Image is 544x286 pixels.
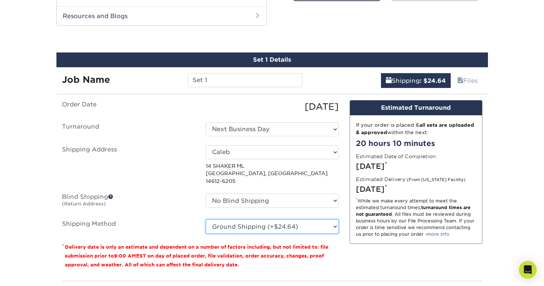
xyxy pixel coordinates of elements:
label: Estimated Date of Completion: [356,153,437,160]
label: Shipping Method [56,219,200,234]
input: Enter a job name [188,73,302,87]
strong: turnaround times are not guaranteed [356,205,471,217]
div: Estimated Turnaround [350,101,482,115]
a: Shipping: $24.64 [381,73,451,88]
div: [DATE] [200,100,344,113]
span: shipping [386,77,392,84]
h2: Resources and Blogs [57,6,266,25]
div: Open Intercom Messenger [519,261,537,279]
div: While we make every attempt to meet the estimated turnaround times; . All files must be reviewed ... [356,198,476,238]
div: 20 hours 10 minutes [356,138,476,149]
p: 14 SHAKER ML [GEOGRAPHIC_DATA], [GEOGRAPHIC_DATA] 14612-6205 [206,162,339,185]
label: Estimated Delivery: [356,176,465,183]
span: 9:00 AM [114,253,136,259]
label: Blind Shipping [56,194,200,211]
small: (From [US_STATE] Facility) [407,177,465,182]
small: Delivery date is only an estimate and dependent on a number of factors including, but not limited... [65,244,328,268]
b: : $24.64 [420,77,446,84]
small: (Return Address) [62,201,106,207]
strong: Job Name [62,74,110,85]
span: files [457,77,463,84]
a: Files [453,73,482,88]
label: Turnaround [56,122,200,136]
div: [DATE] [356,184,476,195]
div: Set 1 Details [56,52,488,67]
a: more info [427,231,449,237]
label: Order Date [56,100,200,113]
div: If your order is placed & within the next: [356,121,476,136]
label: Shipping Address [56,145,200,185]
div: [DATE] [356,161,476,172]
